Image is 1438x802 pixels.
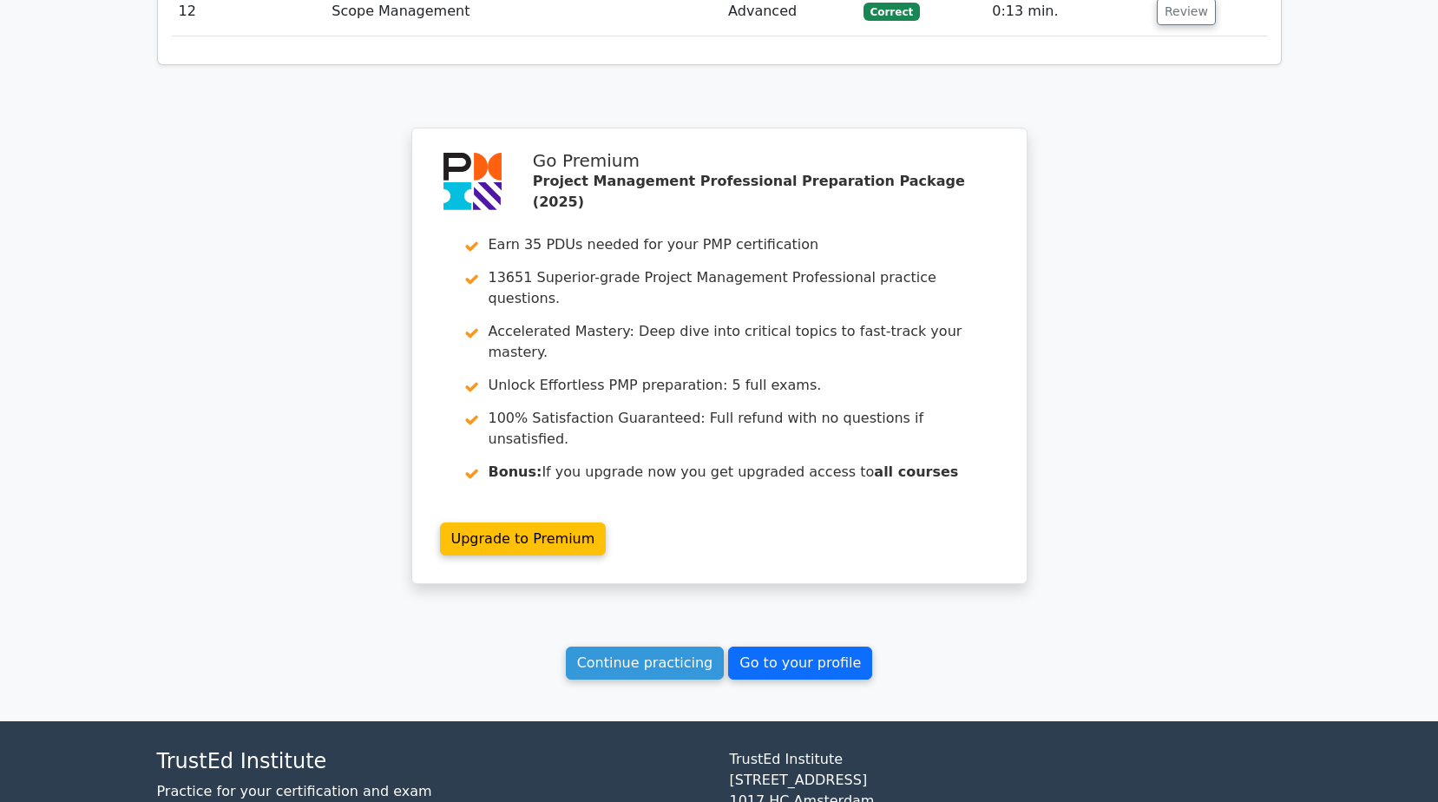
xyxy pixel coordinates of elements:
a: Go to your profile [728,647,872,680]
a: Upgrade to Premium [440,523,607,555]
a: Continue practicing [566,647,725,680]
span: Correct [863,3,920,20]
h4: TrustEd Institute [157,749,709,774]
a: Practice for your certification and exam [157,783,432,799]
